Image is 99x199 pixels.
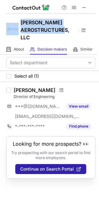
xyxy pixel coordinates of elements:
span: Select all (1) [14,74,39,79]
img: ContactOut v5.3.10 [12,4,50,11]
span: Decision makers [37,47,67,52]
span: About [14,47,24,52]
h1: [PERSON_NAME] AEROSTRUCTURES, LLC [21,19,77,41]
span: [EMAIL_ADDRESS][DOMAIN_NAME] [15,114,80,119]
div: Select department [10,60,48,66]
span: ***@[DOMAIN_NAME] [15,104,63,109]
div: [PERSON_NAME] [14,87,55,93]
button: Reveal Button [66,103,91,109]
span: Similar [80,47,93,52]
img: ffabd54feae53cc5972d1b24a24d3369 [6,23,19,35]
button: Reveal Button [66,123,91,129]
span: Continue on Search Portal [20,167,74,172]
div: Director of Engineering [14,94,95,99]
header: Looking for more prospects? 👀 [13,141,89,147]
button: Continue on Search Portal [15,164,86,174]
p: Try prospecting with our search portal to find more employees. [11,150,91,160]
